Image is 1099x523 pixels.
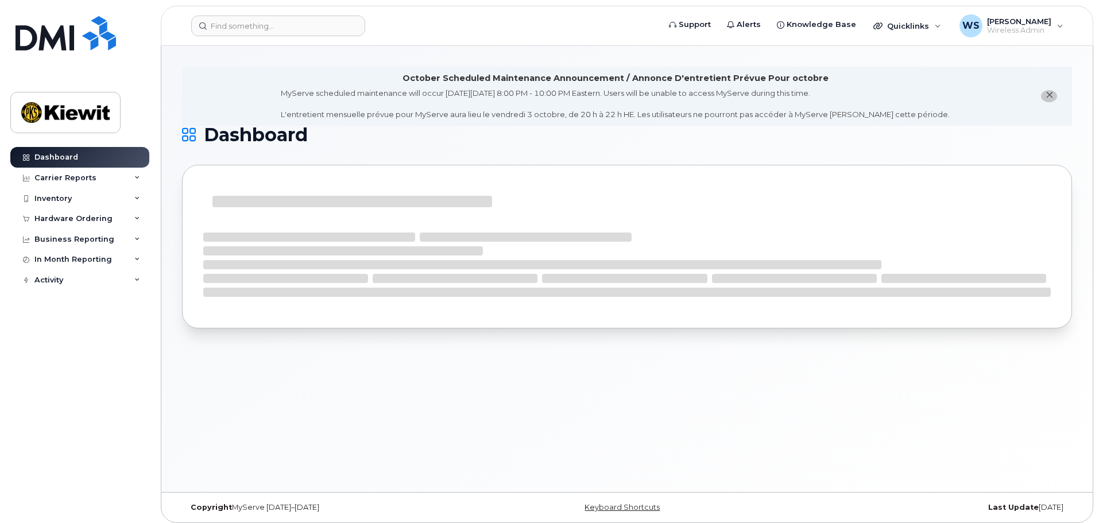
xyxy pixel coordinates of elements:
[204,126,308,144] span: Dashboard
[1041,90,1057,102] button: close notification
[403,72,829,84] div: October Scheduled Maintenance Announcement / Annonce D'entretient Prévue Pour octobre
[585,503,660,512] a: Keyboard Shortcuts
[281,88,950,120] div: MyServe scheduled maintenance will occur [DATE][DATE] 8:00 PM - 10:00 PM Eastern. Users will be u...
[988,503,1039,512] strong: Last Update
[191,503,232,512] strong: Copyright
[182,503,479,512] div: MyServe [DATE]–[DATE]
[775,503,1072,512] div: [DATE]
